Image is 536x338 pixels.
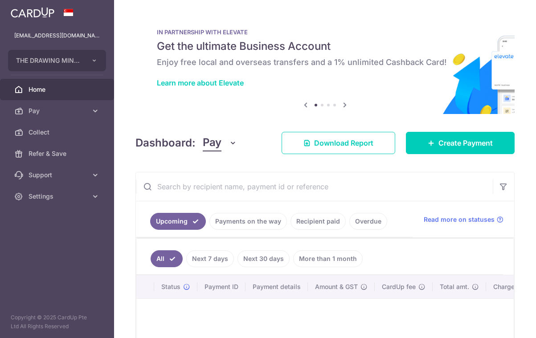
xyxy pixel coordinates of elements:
input: Search by recipient name, payment id or reference [136,172,493,201]
span: Create Payment [438,138,493,148]
a: All [151,250,183,267]
span: THE DRAWING MINT PTE. LTD. [16,56,82,65]
span: Read more on statuses [424,215,495,224]
span: Total amt. [440,282,469,291]
span: Download Report [314,138,373,148]
button: THE DRAWING MINT PTE. LTD. [8,50,106,71]
img: CardUp [11,7,54,18]
a: Recipient paid [291,213,346,230]
a: Overdue [349,213,387,230]
button: Pay [203,134,237,151]
th: Payment details [245,275,308,298]
img: Renovation banner [135,14,515,114]
a: Next 7 days [186,250,234,267]
span: Status [161,282,180,291]
a: Create Payment [406,132,515,154]
a: More than 1 month [293,250,363,267]
span: Home [29,85,87,94]
span: Support [29,171,87,179]
h5: Get the ultimate Business Account [157,39,493,53]
span: Refer & Save [29,149,87,158]
p: [EMAIL_ADDRESS][DOMAIN_NAME] [14,31,100,40]
a: Payments on the way [209,213,287,230]
a: Next 30 days [237,250,290,267]
a: Upcoming [150,213,206,230]
span: Amount & GST [315,282,358,291]
span: Settings [29,192,87,201]
p: IN PARTNERSHIP WITH ELEVATE [157,29,493,36]
h6: Enjoy free local and overseas transfers and a 1% unlimited Cashback Card! [157,57,493,68]
a: Download Report [282,132,395,154]
h4: Dashboard: [135,135,196,151]
a: Read more on statuses [424,215,503,224]
th: Payment ID [197,275,245,298]
span: Pay [203,134,221,151]
span: Collect [29,128,87,137]
span: Charge date [493,282,530,291]
a: Learn more about Elevate [157,78,244,87]
span: CardUp fee [382,282,416,291]
span: Pay [29,106,87,115]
